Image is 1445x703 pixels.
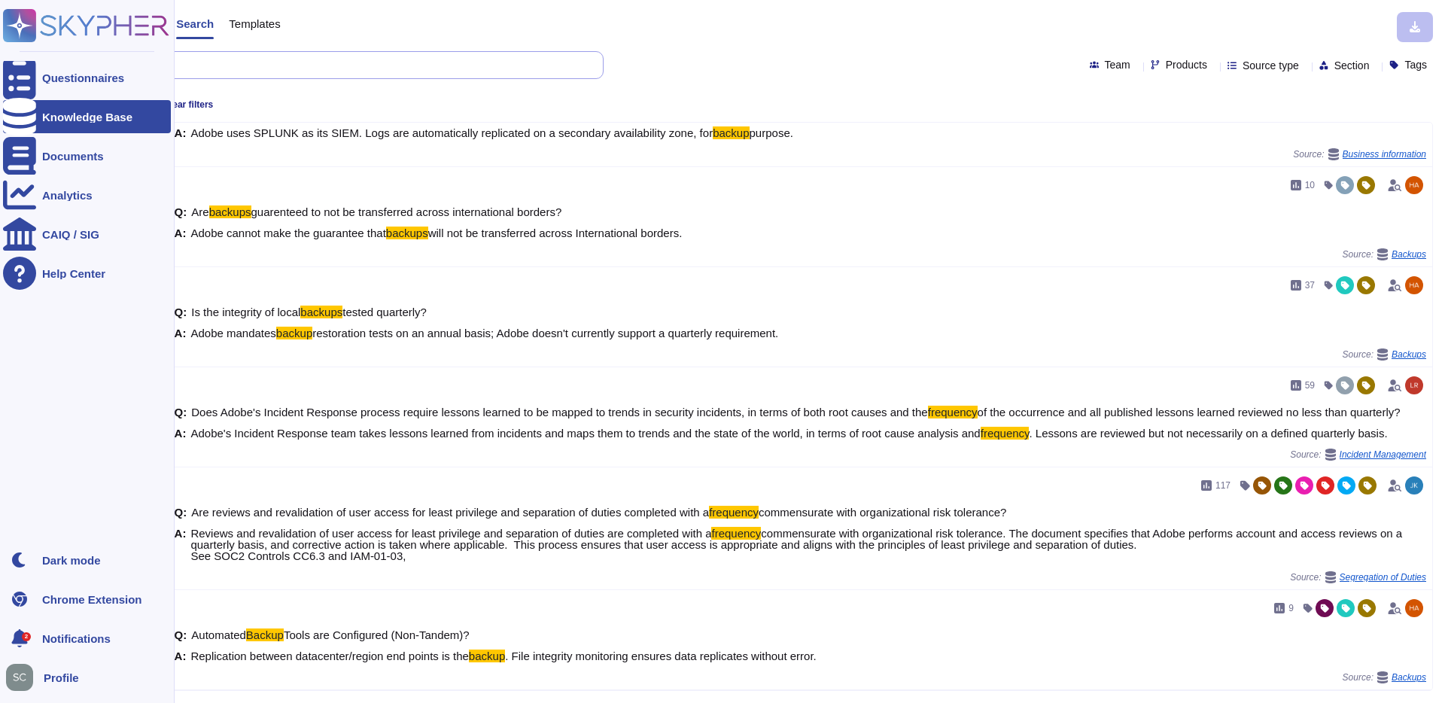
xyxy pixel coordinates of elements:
span: Source: [1343,348,1426,361]
span: Templates [229,18,280,29]
b: Q: [175,206,187,218]
a: Help Center [3,257,171,290]
a: Analytics [3,178,171,212]
b: Q: [175,629,187,641]
span: Profile [44,672,79,683]
span: Source: [1343,248,1426,260]
span: Search [176,18,214,29]
span: Products [1166,59,1207,70]
span: of the occurrence and all published lessons learned reviewed no less than quarterly? [978,406,1401,418]
span: tested quarterly? [342,306,427,318]
a: Knowledge Base [3,100,171,133]
img: user [1405,476,1423,495]
a: CAIQ / SIG [3,218,171,251]
span: Adobe mandates [190,327,275,339]
span: will not be transferred across International borders. [428,227,683,239]
span: Segregation of Duties [1340,573,1426,582]
span: Notifications [42,633,111,644]
b: Q: [175,406,187,418]
span: Source: [1290,449,1426,461]
mark: frequency [928,406,978,418]
span: Source: [1293,148,1426,160]
img: user [1405,176,1423,194]
span: Adobe's Incident Response team takes lessons learned from incidents and maps them to trends and t... [190,427,980,440]
span: Team [1105,59,1130,70]
span: commensurate with organizational risk tolerance? [759,506,1006,519]
b: A: [175,227,187,239]
span: guarenteed to not be transferred across international borders? [251,205,562,218]
a: Questionnaires [3,61,171,94]
span: Are [191,205,208,218]
span: . File integrity monitoring ensures data replicates without error. [505,650,817,662]
span: 10 [1305,181,1315,190]
span: Backups [1392,250,1426,259]
span: Source: [1290,571,1426,583]
img: user [1405,599,1423,617]
mark: backup [713,126,749,139]
img: user [1405,276,1423,294]
div: Help Center [42,268,105,279]
mark: Backup [246,628,284,641]
img: user [6,664,33,691]
span: Does Adobe's Incident Response process require lessons learned to be mapped to trends in security... [191,406,927,418]
span: Incident Management [1340,450,1426,459]
div: Dark mode [42,555,101,566]
div: Chrome Extension [42,594,142,605]
div: Questionnaires [42,72,124,84]
b: Q: [175,507,187,518]
span: Adobe cannot make the guarantee that [190,227,385,239]
span: Is the integrity of local [191,306,300,318]
span: Replication between datacenter/region end points is the [190,650,468,662]
mark: backup [469,650,505,662]
mark: frequency [711,527,761,540]
b: A: [175,327,187,339]
mark: backups [209,205,251,218]
mark: frequency [709,506,759,519]
span: Business information [1343,150,1426,159]
mark: backups [300,306,342,318]
span: Tools are Configured (Non-Tandem)? [284,628,470,641]
b: A: [175,528,187,561]
a: Chrome Extension [3,583,171,616]
a: Documents [3,139,171,172]
span: 59 [1305,381,1315,390]
span: Source type [1243,60,1299,71]
span: Backups [1392,673,1426,682]
span: Tags [1404,59,1427,70]
div: Analytics [42,190,93,201]
span: commensurate with organizational risk tolerance. The document specifies that Adobe performs accou... [190,527,1402,562]
span: 117 [1215,481,1231,490]
img: user [1405,376,1423,394]
mark: backups [386,227,428,239]
b: A: [175,428,187,439]
span: Reviews and revalidation of user access for least privilege and separation of duties are complete... [190,527,711,540]
span: purpose. [750,126,793,139]
div: Knowledge Base [42,111,132,123]
span: Automated [191,628,246,641]
span: 9 [1288,604,1294,613]
span: Are reviews and revalidation of user access for least privilege and separation of duties complete... [191,506,709,519]
span: Section [1334,60,1370,71]
button: user [3,661,44,694]
span: Source: [1343,671,1426,683]
b: Q: [175,306,187,318]
span: Adobe uses SPLUNK as its SIEM. Logs are automatically replicated on a secondary availability zone... [190,126,713,139]
b: A: [175,127,187,138]
mark: frequency [981,427,1030,440]
input: Search a question or template... [59,52,588,78]
span: . Lessons are reviewed but not necessarily on a defined quarterly basis. [1029,427,1387,440]
div: Documents [42,151,104,162]
span: 37 [1305,281,1315,290]
span: Backups [1392,350,1426,359]
mark: backup [276,327,312,339]
span: Clear filters [163,100,213,109]
b: A: [175,650,187,662]
div: CAIQ / SIG [42,229,99,240]
div: 2 [22,632,31,641]
span: restoration tests on an annual basis; Adobe doesn't currently support a quarterly requirement. [312,327,778,339]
